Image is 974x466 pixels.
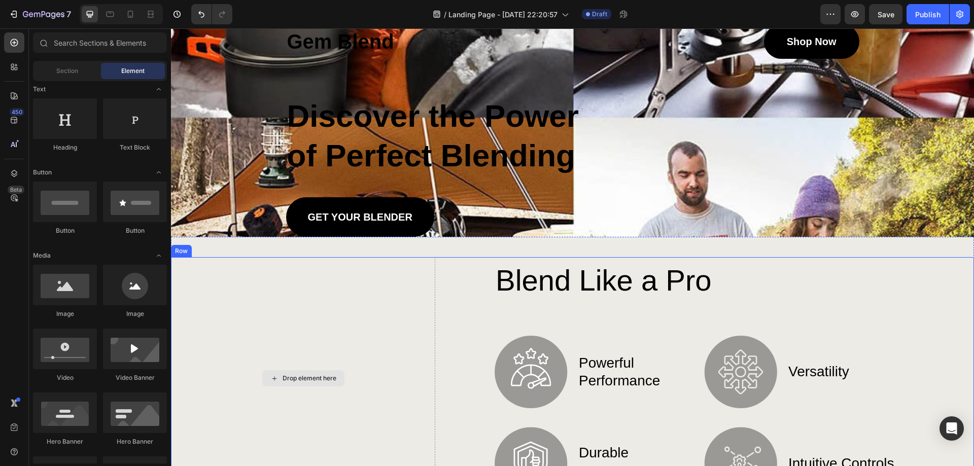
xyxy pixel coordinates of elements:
[151,247,167,264] span: Toggle open
[324,307,397,380] img: gempages_432750572815254551-d722ac02-c72d-4a6c-a5ec-cdec11ae4bb7.svg
[103,437,167,446] div: Hero Banner
[878,10,894,19] span: Save
[33,226,97,235] div: Button
[616,6,666,21] p: Shop Now
[121,66,145,76] span: Element
[10,108,24,116] div: 450
[103,373,167,382] div: Video Banner
[137,181,241,196] p: GET YOUR BLENDER
[4,4,76,24] button: 7
[66,8,71,20] p: 7
[940,416,964,441] div: Open Intercom Messenger
[56,66,78,76] span: Section
[33,373,97,382] div: Video
[915,9,941,20] div: Publish
[408,326,522,361] p: powerful performance
[33,309,97,318] div: Image
[324,229,734,275] h2: Blend Like a Pro
[869,4,902,24] button: Save
[533,307,606,380] img: gempages_432750572815254551-03a78555-39ae-4605-9fc7-f69c1f119d6e.svg
[33,32,167,53] input: Search Sections & Elements
[907,4,949,24] button: Publish
[191,4,232,24] div: Undo/Redo
[408,414,490,456] p: durable design
[33,437,97,446] div: Hero Banner
[103,143,167,152] div: Text Block
[103,309,167,318] div: Image
[103,226,167,235] div: Button
[112,346,165,354] div: Drop element here
[448,9,558,20] span: Landing Page - [DATE] 22:20:57
[444,9,446,20] span: /
[33,168,52,177] span: Button
[617,333,732,354] p: versatility
[2,218,19,227] div: Row
[115,67,429,148] h2: Discover the Power of Perfect Blending
[33,143,97,152] div: Heading
[617,424,732,446] p: intuitive controls
[151,81,167,97] span: Toggle open
[171,28,974,466] iframe: Design area
[33,85,46,94] span: Text
[33,251,51,260] span: Media
[8,186,24,194] div: Beta
[592,10,607,19] span: Draft
[151,164,167,181] span: Toggle open
[115,169,263,208] a: GET YOUR BLENDER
